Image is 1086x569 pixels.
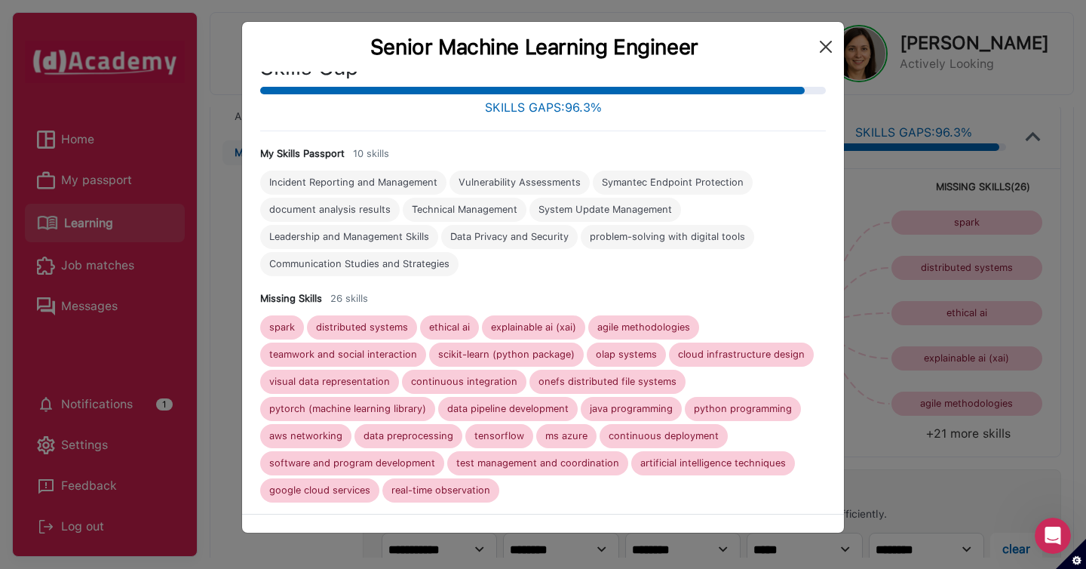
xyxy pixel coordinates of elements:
[269,457,435,469] div: software and program development
[269,403,426,415] div: pytorch (machine learning library)
[590,403,673,415] div: java programming
[538,204,672,216] div: System Update Management
[151,430,302,491] button: Messages
[391,484,490,497] div: real-time observation
[269,231,429,243] div: Leadership and Management Skills
[602,177,744,189] div: Symantec Endpoint Protection
[590,231,745,243] div: problem-solving with digital tools
[201,468,253,478] span: Messages
[58,468,92,478] span: Home
[596,349,657,361] div: olap systems
[814,35,838,59] button: Close
[545,430,587,442] div: ms azure
[30,107,271,133] p: Hi there 👋
[485,97,602,118] div: SKILLS GAPS: 96.3 %
[412,204,517,216] div: Technical Management
[694,403,792,415] div: python programming
[316,321,408,334] div: distributed systems
[269,430,342,442] div: aws networking
[538,376,676,388] div: onefs distributed file systems
[429,321,470,334] div: ethical ai
[269,321,295,334] div: spark
[640,457,786,469] div: artificial intelligence techniques
[459,177,581,189] div: Vulnerability Assessments
[259,24,287,51] div: Close
[205,24,235,54] img: Profile image for Lais
[269,204,391,216] div: document analysis results
[353,143,389,165] div: 10 skills
[597,321,690,334] div: agile methodologies
[31,190,252,206] div: Send us a message
[269,349,417,361] div: teamwork and social interaction
[411,376,517,388] div: continuous integration
[30,133,271,158] p: How can we help?
[364,430,453,442] div: data preprocessing
[474,430,524,442] div: tensorflow
[15,177,287,219] div: Send us a message
[260,148,345,160] h4: My Skills Passport
[1056,539,1086,569] button: Set cookie preferences
[269,484,370,497] div: google cloud services
[678,349,805,361] div: cloud infrastructure design
[30,29,121,53] img: logo
[438,349,575,361] div: scikit-learn (python package)
[269,376,390,388] div: visual data representation
[330,288,368,309] div: 26 skills
[447,403,569,415] div: data pipeline development
[1035,518,1071,554] iframe: Intercom live chat
[260,293,322,305] h4: Missing Skills
[491,321,576,334] div: explainable ai (xai)
[254,34,814,60] div: Senior Machine Learning Engineer
[450,231,569,243] div: Data Privacy and Security
[269,177,437,189] div: Incident Reporting and Management
[609,430,719,442] div: continuous deployment
[269,258,449,270] div: Communication Studies and Strategies
[456,457,619,469] div: test management and coordination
